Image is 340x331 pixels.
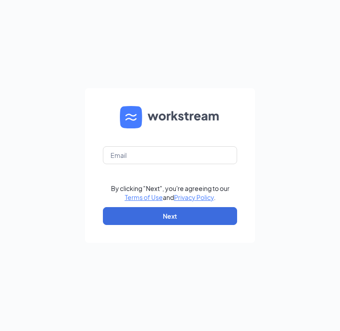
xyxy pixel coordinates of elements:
[111,184,229,202] div: By clicking "Next", you're agreeing to our and .
[125,193,163,201] a: Terms of Use
[120,106,220,128] img: WS logo and Workstream text
[174,193,214,201] a: Privacy Policy
[103,146,237,164] input: Email
[103,207,237,225] button: Next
